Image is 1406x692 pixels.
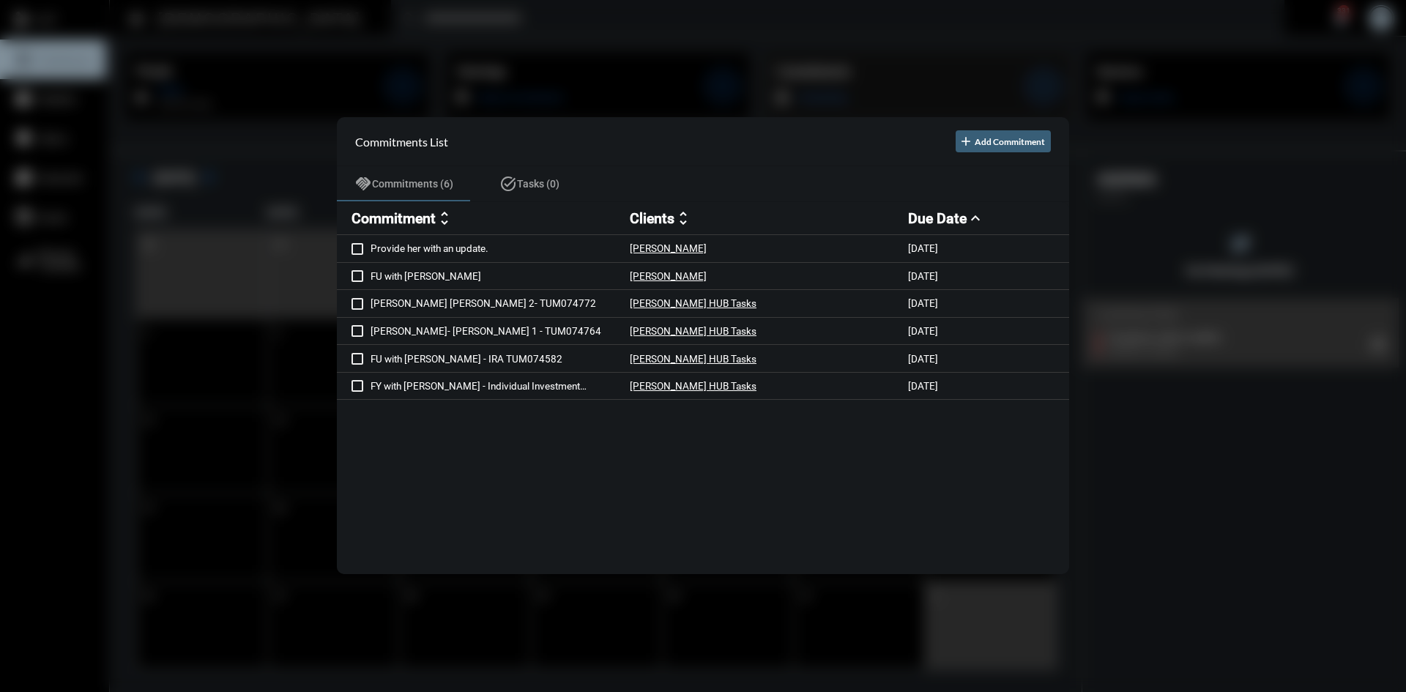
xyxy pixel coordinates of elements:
h2: Due Date [908,210,967,227]
p: [PERSON_NAME] [630,243,707,255]
p: FY with [PERSON_NAME] - Individual Investment TUM074640 [371,381,630,392]
p: [DATE] [908,353,938,365]
p: [DATE] [908,243,938,255]
p: [PERSON_NAME] HUB Tasks [630,298,756,310]
mat-icon: unfold_more [436,209,453,227]
mat-icon: handshake [354,175,372,193]
p: [DATE] [908,298,938,310]
mat-icon: task_alt [499,175,517,193]
p: [DATE] [908,325,938,337]
p: [DATE] [908,270,938,282]
mat-icon: unfold_more [674,209,692,227]
span: Tasks (0) [517,178,559,190]
h2: Commitments List [355,135,448,149]
p: [DATE] [908,381,938,392]
p: [PERSON_NAME] [630,270,707,282]
span: Commitments (6) [372,178,453,190]
h2: Clients [630,210,674,227]
p: FU with [PERSON_NAME] [371,270,630,282]
mat-icon: add [959,134,973,149]
button: Add Commitment [956,130,1051,152]
h2: Commitment [351,210,436,227]
p: [PERSON_NAME] HUB Tasks [630,381,756,392]
p: Provide her with an update. [371,243,630,255]
p: [PERSON_NAME] HUB Tasks [630,325,756,337]
p: [PERSON_NAME] [PERSON_NAME] 2- TUM074772 [371,298,630,310]
p: [PERSON_NAME]- [PERSON_NAME] 1 - TUM074764 [371,325,630,337]
p: [PERSON_NAME] HUB Tasks [630,353,756,365]
mat-icon: expand_less [967,209,984,227]
p: FU with [PERSON_NAME] - IRA TUM074582 [371,353,630,365]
